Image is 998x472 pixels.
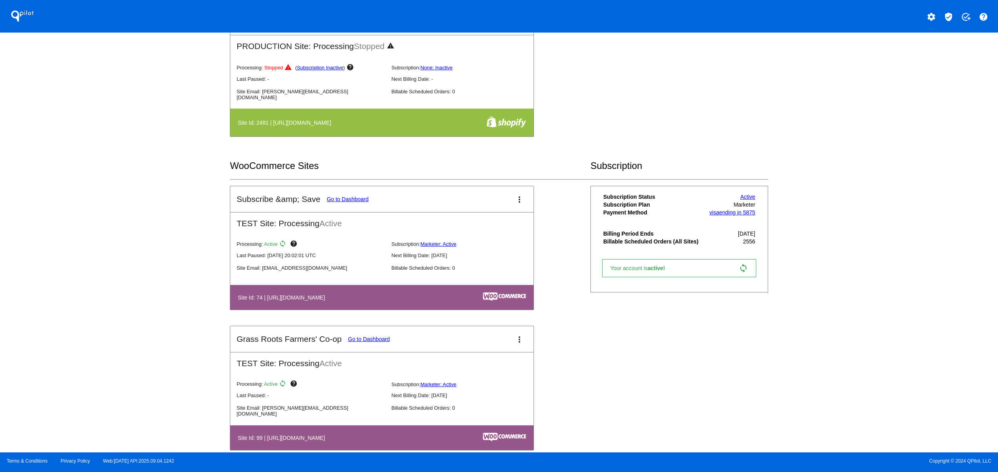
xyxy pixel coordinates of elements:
h2: TEST Site: Processing [230,212,534,228]
img: f8a94bdc-cb89-4d40-bdcd-a0261eff8977 [486,116,526,128]
a: Privacy Policy [61,458,90,464]
mat-icon: add_task [961,12,971,22]
img: c53aa0e5-ae75-48aa-9bee-956650975ee5 [483,292,526,301]
p: Subscription: [392,241,540,247]
mat-icon: more_vert [515,195,524,204]
a: Active [740,194,755,200]
a: Subscription Inactive [297,65,343,71]
a: None: Inactive [421,65,453,71]
h4: Site Id: 74 | [URL][DOMAIN_NAME] [238,294,329,301]
mat-icon: verified_user [944,12,953,22]
p: Processing: [237,240,385,249]
span: Stopped [264,65,283,71]
mat-icon: help [346,64,356,73]
a: Your account isactive! sync [602,259,756,277]
th: Billing Period Ends [603,230,705,237]
span: Marketer [734,202,755,208]
p: Subscription: [392,65,540,71]
a: visaending in 5875 [709,209,755,216]
span: [DATE] [738,231,755,237]
h4: Site Id: 99 | [URL][DOMAIN_NAME] [238,435,329,441]
a: Marketer: Active [421,381,457,387]
h2: TEST Site: Processing [230,352,534,368]
mat-icon: sync [739,263,748,273]
th: Subscription Plan [603,201,705,208]
p: Site Email: [PERSON_NAME][EMAIL_ADDRESS][DOMAIN_NAME] [237,89,385,100]
span: Active [319,359,342,368]
p: Next Billing Date: [DATE] [392,392,540,398]
p: Billable Scheduled Orders: 0 [392,265,540,271]
a: Marketer: Active [421,241,457,247]
th: Billable Scheduled Orders (All Sites) [603,238,705,245]
mat-icon: warning [284,64,294,73]
th: Payment Method [603,209,705,216]
span: visa [709,209,719,216]
p: Billable Scheduled Orders: 0 [392,405,540,411]
th: Subscription Status [603,193,705,200]
h2: Subscribe &amp; Save [237,194,321,204]
span: Active [319,219,342,228]
span: Stopped [354,42,384,51]
mat-icon: help [290,380,299,389]
mat-icon: settings [927,12,936,22]
h1: QPilot [7,8,38,24]
mat-icon: sync [279,240,288,249]
mat-icon: warning [387,42,396,51]
a: Terms & Conditions [7,458,47,464]
p: Last Paused: - [237,76,385,82]
span: ( ) [295,65,345,71]
mat-icon: more_vert [515,335,524,344]
h2: Grass Roots Farmers' Co-op [237,334,342,344]
p: Billable Scheduled Orders: 0 [392,89,540,94]
span: Active [264,381,278,387]
span: Copyright © 2024 QPilot, LLC [506,458,991,464]
h2: WooCommerce Sites [230,160,590,171]
p: Next Billing Date: - [392,76,540,82]
a: Web:[DATE] API:2025.09.04.1242 [103,458,174,464]
span: Your account is [610,265,673,271]
a: Go to Dashboard [348,336,390,342]
p: Processing: [237,64,385,73]
a: Go to Dashboard [327,196,369,202]
p: Next Billing Date: [DATE] [392,252,540,258]
h2: PRODUCTION Site: Processing [230,35,534,51]
span: Active [264,241,278,247]
mat-icon: help [290,240,299,249]
p: Site Email: [EMAIL_ADDRESS][DOMAIN_NAME] [237,265,385,271]
mat-icon: help [979,12,988,22]
img: c53aa0e5-ae75-48aa-9bee-956650975ee5 [483,433,526,441]
h2: Subscription [590,160,768,171]
span: active! [648,265,669,271]
p: Last Paused: - [237,392,385,398]
p: Site Email: [PERSON_NAME][EMAIL_ADDRESS][DOMAIN_NAME] [237,405,385,417]
p: Last Paused: [DATE] 20:02:01 UTC [237,252,385,258]
h4: Site Id: 2481 | [URL][DOMAIN_NAME] [238,120,335,126]
p: Subscription: [392,381,540,387]
p: Processing: [237,380,385,389]
mat-icon: sync [279,380,288,389]
span: 2556 [743,238,755,245]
